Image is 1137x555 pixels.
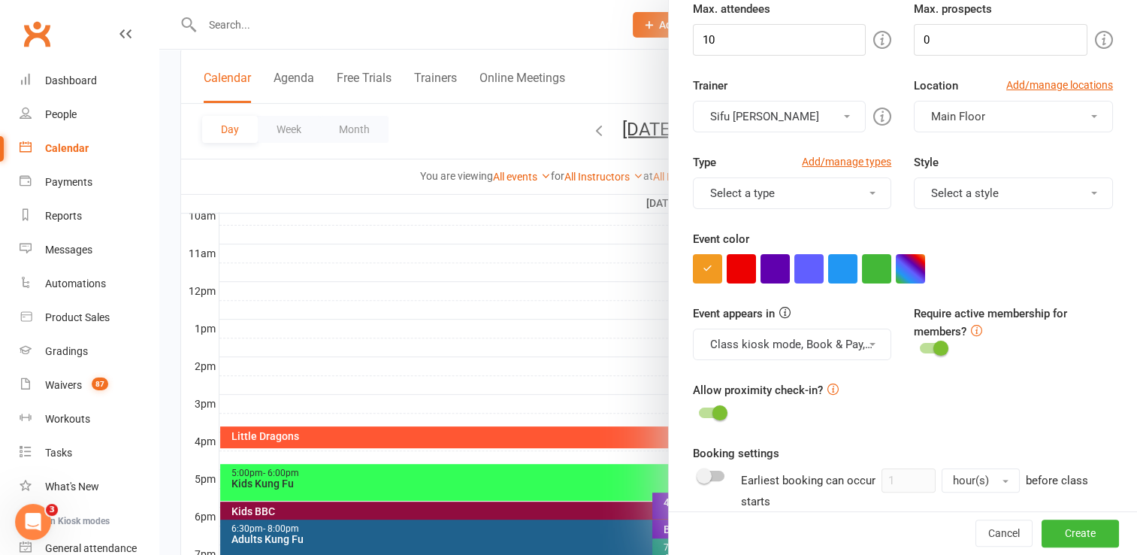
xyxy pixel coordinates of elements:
button: hour(s) [942,469,1020,493]
a: Clubworx [18,15,56,53]
button: Select a style [914,177,1113,209]
iframe: Intercom live chat [15,504,51,540]
div: Dashboard [45,74,97,86]
a: Calendar [20,132,159,165]
label: Trainer [693,77,727,95]
button: Select a type [693,177,892,209]
label: Require active membership for members? [914,307,1067,338]
span: hour(s) [953,474,989,487]
div: Payments [45,176,92,188]
div: Reports [45,210,82,222]
a: What's New [20,470,159,504]
label: Style [914,153,939,171]
button: Sifu [PERSON_NAME] [693,101,866,132]
a: Automations [20,267,159,301]
a: Tasks [20,436,159,470]
a: Dashboard [20,64,159,98]
a: Add/manage types [802,153,891,170]
button: Cancel [975,520,1033,547]
span: Main Floor [931,110,985,123]
label: Event appears in [693,305,775,323]
div: Automations [45,277,106,290]
div: Product Sales [45,311,110,323]
button: Create [1042,520,1119,547]
span: before class starts (applies to bookings made from mobile app / website calendar) [741,474,1088,526]
div: What's New [45,481,99,493]
a: Waivers 87 [20,368,159,402]
div: People [45,108,77,120]
div: General attendance [45,542,137,554]
label: Booking settings [693,444,779,462]
a: Product Sales [20,301,159,335]
a: Gradings [20,335,159,368]
div: Waivers [45,379,82,391]
a: Messages [20,233,159,267]
button: Main Floor [914,101,1113,132]
span: 87 [92,378,108,390]
div: Workouts [45,413,90,425]
div: Tasks [45,447,72,459]
a: Payments [20,165,159,199]
div: Earliest booking can occur [741,469,1113,529]
label: Allow proximity check-in? [693,381,823,399]
div: Calendar [45,142,89,154]
a: People [20,98,159,132]
label: Type [693,153,716,171]
a: Reports [20,199,159,233]
div: Gradings [45,345,88,357]
span: 3 [46,504,58,516]
label: Event color [693,230,749,248]
a: Workouts [20,402,159,436]
label: Location [914,77,958,95]
div: Messages [45,244,92,256]
button: Class kiosk mode, Book & Pay, Roll call, Clubworx website calendar and Mobile app [693,329,892,360]
a: Add/manage locations [1006,77,1113,93]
